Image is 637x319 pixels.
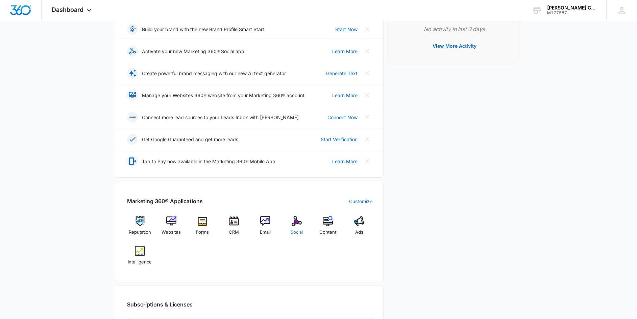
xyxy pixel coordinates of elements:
button: Close [362,134,372,145]
button: Close [362,90,372,101]
a: Connect Now [327,114,358,121]
a: Social [284,216,310,240]
span: Email [260,229,271,236]
span: Dashboard [52,6,83,13]
p: Tap to Pay now available in the Marketing 360® Mobile App [142,158,275,165]
span: Social [291,229,303,236]
h2: Subscriptions & Licenses [127,300,193,309]
span: Reputation [129,229,151,236]
div: account name [547,5,596,10]
button: View More Activity [426,38,483,54]
a: Forms [190,216,216,240]
a: Reputation [127,216,153,240]
p: No activity in last 3 days [399,25,510,33]
p: Activate your new Marketing 360® Social app [142,48,244,55]
a: Email [252,216,278,240]
p: Connect more lead sources to your Leads Inbox with [PERSON_NAME] [142,114,299,121]
p: Get Google Guaranteed and get more leads [142,136,238,143]
a: CRM [221,216,247,240]
div: account id [547,10,596,15]
button: Close [362,24,372,35]
button: Close [362,46,372,57]
span: CRM [229,229,239,236]
p: Manage your Websites 360® website from your Marketing 360® account [142,92,304,99]
a: Learn More [332,48,358,55]
span: Content [319,229,336,236]
a: Learn More [332,158,358,165]
span: Intelligence [128,259,152,265]
a: Generate Text [326,70,358,77]
a: Start Now [335,26,358,33]
a: Websites [158,216,184,240]
span: Websites [162,229,181,236]
button: Close [362,68,372,79]
a: Intelligence [127,246,153,270]
h2: Marketing 360® Applications [127,197,203,205]
a: Start Verification [321,136,358,143]
button: Close [362,156,372,167]
p: Build your brand with the new Brand Profile Smart Start [142,26,264,33]
span: Ads [355,229,363,236]
a: Learn More [332,92,358,99]
span: Forms [196,229,209,236]
a: Content [315,216,341,240]
p: Create powerful brand messaging with our new AI text generator [142,70,286,77]
button: Close [362,112,372,123]
a: Customize [349,198,372,205]
a: Ads [346,216,372,240]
